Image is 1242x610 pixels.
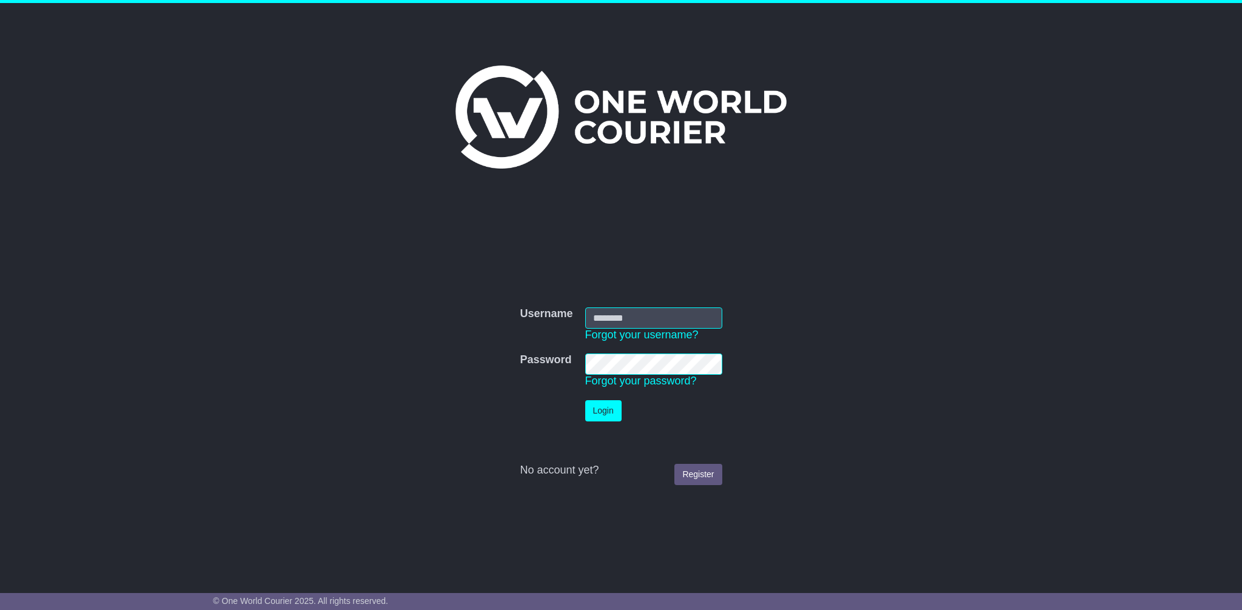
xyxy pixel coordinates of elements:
[585,329,699,341] a: Forgot your username?
[585,400,622,421] button: Login
[585,375,697,387] a: Forgot your password?
[455,65,787,169] img: One World
[520,464,722,477] div: No account yet?
[520,307,572,321] label: Username
[674,464,722,485] a: Register
[520,354,571,367] label: Password
[213,596,388,606] span: © One World Courier 2025. All rights reserved.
